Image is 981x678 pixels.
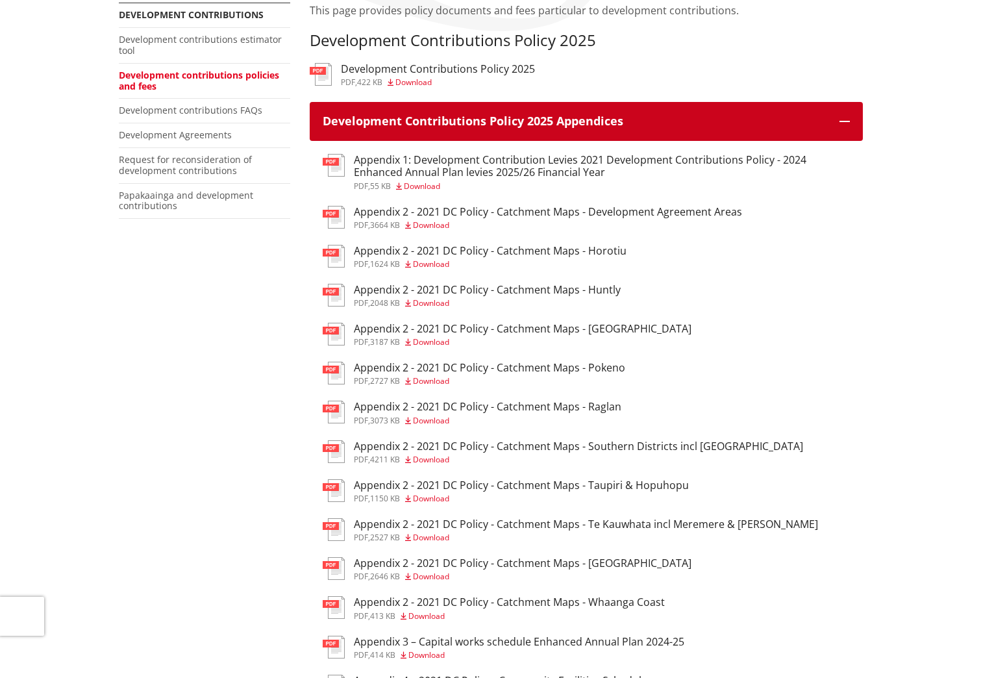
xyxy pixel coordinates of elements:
span: pdf [341,77,355,88]
span: 4211 KB [370,454,400,465]
span: Download [413,454,449,465]
span: 2727 KB [370,375,400,386]
img: document-pdf.svg [323,284,345,307]
span: pdf [354,610,368,621]
span: pdf [354,493,368,504]
a: Appendix 2 - 2021 DC Policy - Catchment Maps - [GEOGRAPHIC_DATA] pdf,3187 KB Download [323,323,691,346]
span: pdf [354,415,368,426]
h3: Appendix 2 - 2021 DC Policy - Catchment Maps - Pokeno [354,362,625,374]
span: 414 KB [370,649,395,660]
div: , [354,377,625,385]
a: Appendix 2 - 2021 DC Policy - Catchment Maps - Huntly pdf,2048 KB Download [323,284,621,307]
div: , [354,417,621,425]
div: , [354,651,684,659]
a: Request for reconsideration of development contributions [119,153,252,177]
span: pdf [354,258,368,270]
h3: Development Contributions Policy 2025 Appendices [323,115,826,128]
button: Development Contributions Policy 2025 Appendices [310,102,863,141]
span: Download [408,610,445,621]
img: document-pdf.svg [323,479,345,502]
span: Download [404,181,440,192]
a: Development contributions estimator tool [119,33,282,56]
a: Development contributions [119,8,264,21]
a: Appendix 2 - 2021 DC Policy - Catchment Maps - [GEOGRAPHIC_DATA] pdf,2646 KB Download [323,557,691,581]
span: pdf [354,181,368,192]
div: , [354,338,691,346]
span: 3187 KB [370,336,400,347]
span: 2527 KB [370,532,400,543]
span: Download [413,532,449,543]
span: pdf [354,649,368,660]
span: Download [413,571,449,582]
span: pdf [354,297,368,308]
iframe: Messenger Launcher [921,623,968,670]
img: document-pdf.svg [323,518,345,541]
a: Development Agreements [119,129,232,141]
h3: Appendix 2 - 2021 DC Policy - Catchment Maps - [GEOGRAPHIC_DATA] [354,323,691,335]
span: Download [413,336,449,347]
span: Download [413,375,449,386]
div: , [354,612,665,620]
span: Download [413,415,449,426]
span: pdf [354,571,368,582]
span: 55 KB [370,181,391,192]
div: , [354,573,691,581]
span: pdf [354,336,368,347]
h3: Appendix 2 - 2021 DC Policy - Catchment Maps - Southern Districts incl [GEOGRAPHIC_DATA] [354,440,803,453]
span: 1150 KB [370,493,400,504]
span: Download [413,258,449,270]
h3: Development Contributions Policy 2025 [341,63,535,75]
span: 2646 KB [370,571,400,582]
h3: Appendix 2 - 2021 DC Policy - Catchment Maps - Huntly [354,284,621,296]
a: Papakaainga and development contributions [119,189,253,212]
img: document-pdf.svg [323,401,345,423]
div: , [354,456,803,464]
div: , [341,79,535,86]
a: Appendix 1: Development Contribution Levies 2021 Development Contributions Policy - 2024 Enhanced... [323,154,850,190]
span: 2048 KB [370,297,400,308]
span: pdf [354,532,368,543]
div: , [354,182,850,190]
img: document-pdf.svg [323,245,345,268]
img: document-pdf.svg [323,557,345,580]
h3: Appendix 2 - 2021 DC Policy - Catchment Maps - [GEOGRAPHIC_DATA] [354,557,691,570]
span: pdf [354,375,368,386]
img: document-pdf.svg [323,636,345,659]
img: document-pdf.svg [323,596,345,619]
a: Appendix 2 - 2021 DC Policy - Catchment Maps - Whaanga Coast pdf,413 KB Download [323,596,665,620]
h3: Appendix 2 - 2021 DC Policy - Catchment Maps - Whaanga Coast [354,596,665,609]
h3: Appendix 2 - 2021 DC Policy - Catchment Maps - Taupiri & Hopuhopu [354,479,689,492]
a: Appendix 2 - 2021 DC Policy - Catchment Maps - Te Kauwhata incl Meremere & [PERSON_NAME] pdf,2527... [323,518,818,542]
span: Download [395,77,432,88]
h3: Appendix 2 - 2021 DC Policy - Catchment Maps - Horotiu [354,245,627,257]
span: 413 KB [370,610,395,621]
span: Download [408,649,445,660]
p: This page provides policy documents and fees particular to development contributions. [310,3,863,18]
span: Download [413,220,449,231]
div: , [354,534,818,542]
a: Development contributions FAQs [119,104,262,116]
span: 422 KB [357,77,382,88]
img: document-pdf.svg [323,154,345,177]
img: document-pdf.svg [310,63,332,86]
div: , [354,260,627,268]
a: Appendix 3 – Capital works schedule Enhanced Annual Plan 2024-25 pdf,414 KB Download [323,636,684,659]
h3: Appendix 2 - 2021 DC Policy - Catchment Maps - Te Kauwhata incl Meremere & [PERSON_NAME] [354,518,818,531]
span: 1624 KB [370,258,400,270]
h3: Development Contributions Policy 2025 [310,31,863,50]
span: 3664 KB [370,220,400,231]
h3: Appendix 3 – Capital works schedule Enhanced Annual Plan 2024-25 [354,636,684,648]
img: document-pdf.svg [323,323,345,345]
a: Appendix 2 - 2021 DC Policy - Catchment Maps - Taupiri & Hopuhopu pdf,1150 KB Download [323,479,689,503]
img: document-pdf.svg [323,440,345,463]
a: Appendix 2 - 2021 DC Policy - Catchment Maps - Horotiu pdf,1624 KB Download [323,245,627,268]
a: Development contributions policies and fees [119,69,279,92]
div: , [354,495,689,503]
a: Appendix 2 - 2021 DC Policy - Catchment Maps - Development Agreement Areas pdf,3664 KB Download [323,206,742,229]
span: pdf [354,220,368,231]
span: pdf [354,454,368,465]
img: document-pdf.svg [323,206,345,229]
h3: Appendix 2 - 2021 DC Policy - Catchment Maps - Development Agreement Areas [354,206,742,218]
a: Development Contributions Policy 2025 pdf,422 KB Download [310,63,535,86]
a: Appendix 2 - 2021 DC Policy - Catchment Maps - Raglan pdf,3073 KB Download [323,401,621,424]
